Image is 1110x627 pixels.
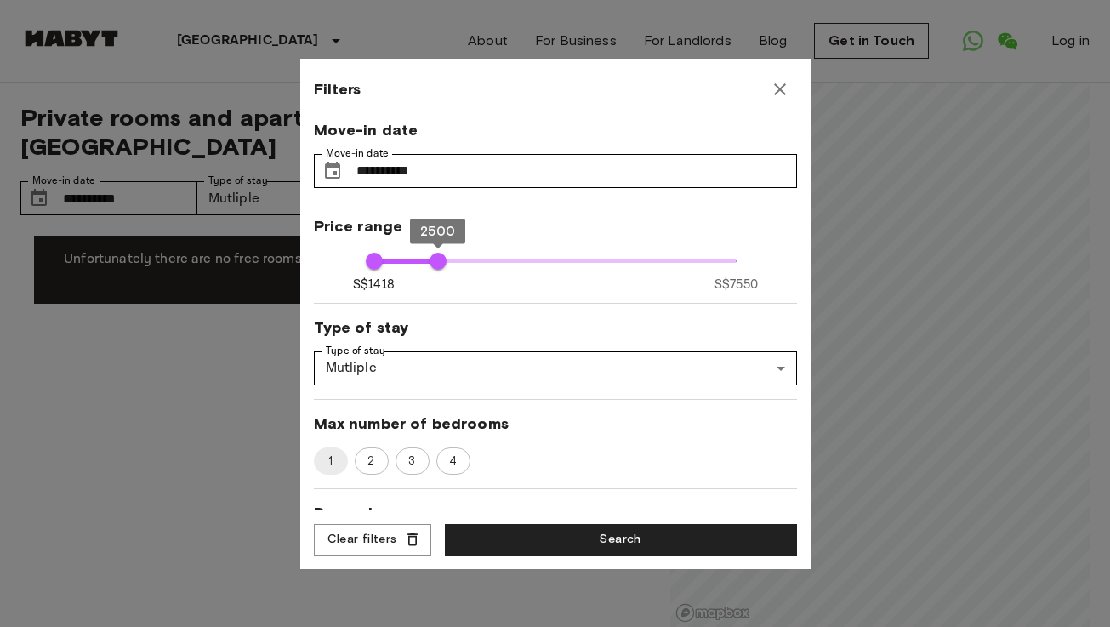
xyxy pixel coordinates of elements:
[326,344,385,358] label: Type of stay
[445,524,797,556] button: Search
[326,146,389,161] label: Move-in date
[436,447,470,475] div: 4
[318,453,343,470] span: 1
[396,447,430,475] div: 3
[314,524,431,556] button: Clear filters
[353,276,395,294] span: S$1418
[440,453,466,470] span: 4
[314,216,797,237] span: Price range
[316,154,350,188] button: Choose date, selected date is 29 Oct 2025
[314,413,797,434] span: Max number of bedrooms
[420,223,455,238] span: 2500
[314,317,797,338] span: Type of stay
[314,447,348,475] div: 1
[714,276,758,294] span: S$7550
[314,503,797,523] span: Room size
[399,453,424,470] span: 3
[314,120,797,140] span: Move-in date
[355,447,389,475] div: 2
[314,351,797,385] div: Mutliple
[314,79,361,100] span: Filters
[358,453,384,470] span: 2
